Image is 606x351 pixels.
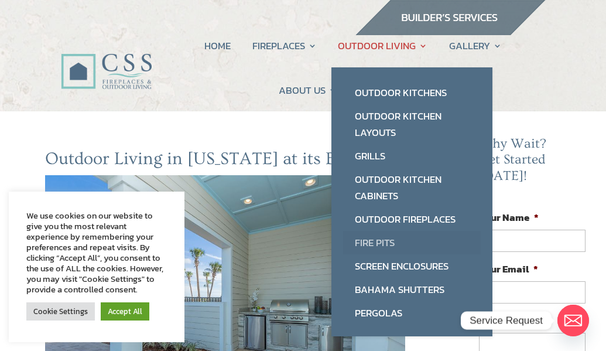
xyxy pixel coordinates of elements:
a: Outdoor Kitchens [343,81,481,104]
a: Outdoor Kitchen Cabinets [343,168,481,207]
a: ABOUT US [279,68,337,113]
a: GALLERY [449,23,502,68]
a: Outdoor Kitchen Layouts [343,104,481,144]
a: Screen Enclosures [343,254,481,278]
a: OUTDOOR LIVING [338,23,427,68]
a: Grills [343,144,481,168]
label: Your Name [479,211,539,224]
a: Accept All [101,302,149,321]
a: builder services construction supply [355,24,546,39]
a: Outdoor Fireplaces [343,207,481,231]
a: Email [557,305,589,336]
a: Fire Pits [343,231,481,254]
a: Bahama Shutters [343,278,481,301]
a: Cookie Settings [26,302,95,321]
div: We use cookies on our website to give you the most relevant experience by remembering your prefer... [26,210,167,295]
img: CSS Fireplaces & Outdoor Living (Formerly Construction Solutions & Supply)- Jacksonville Ormond B... [61,29,152,93]
a: FIREPLACES [252,23,317,68]
a: Pergolas [343,301,481,325]
h2: Outdoor Living in [US_STATE] at its Best… [45,148,405,175]
label: Your Phone [479,314,540,327]
a: HOME [204,23,231,68]
label: Your Email [479,263,538,275]
h2: Why Wait? Get Started [DATE]! [479,136,595,190]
